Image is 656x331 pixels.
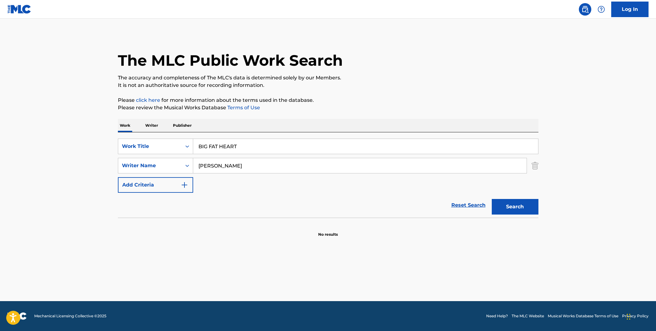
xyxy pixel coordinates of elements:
[171,119,193,132] p: Publisher
[627,307,630,326] div: Drag
[226,105,260,111] a: Terms of Use
[318,224,338,237] p: No results
[512,313,544,319] a: The MLC Website
[622,313,649,319] a: Privacy Policy
[118,177,193,193] button: Add Criteria
[118,119,132,132] p: Work
[492,199,538,215] button: Search
[448,198,489,212] a: Reset Search
[581,6,589,13] img: search
[118,97,538,104] p: Please for more information about the terms used in the database.
[7,312,27,320] img: logo
[486,313,508,319] a: Need Help?
[143,119,160,132] p: Writer
[122,162,178,169] div: Writer Name
[118,51,343,70] h1: The MLC Public Work Search
[118,74,538,82] p: The accuracy and completeness of The MLC's data is determined solely by our Members.
[611,2,649,17] a: Log In
[532,158,538,173] img: Delete Criterion
[136,97,160,103] a: click here
[548,313,618,319] a: Musical Works Database Terms of Use
[122,143,178,150] div: Work Title
[118,104,538,111] p: Please review the Musical Works Database
[598,6,605,13] img: help
[181,181,188,189] img: 9d2ae6d4665cec9f34b9.svg
[625,301,656,331] iframe: Chat Widget
[118,139,538,218] form: Search Form
[118,82,538,89] p: It is not an authoritative source for recording information.
[7,5,31,14] img: MLC Logo
[34,313,106,319] span: Mechanical Licensing Collective © 2025
[595,3,607,16] div: Help
[579,3,591,16] a: Public Search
